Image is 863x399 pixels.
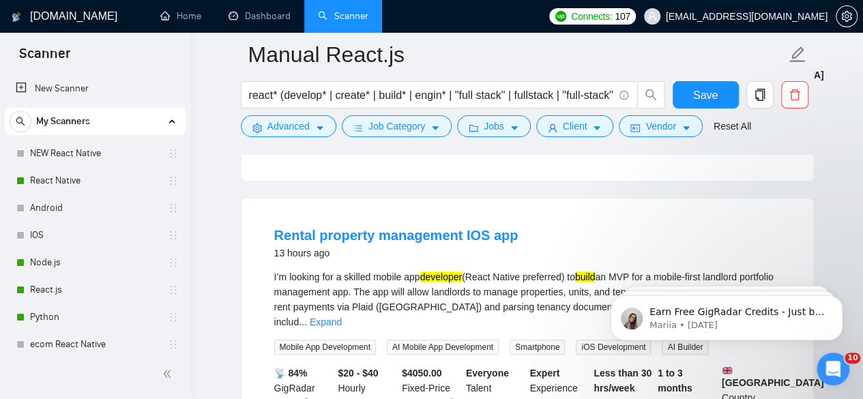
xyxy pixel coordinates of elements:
span: holder [168,203,179,213]
button: folderJobscaret-down [457,115,531,137]
b: Less than 30 hrs/week [594,368,652,394]
span: caret-down [592,123,602,133]
button: delete [781,81,808,108]
button: setting [836,5,858,27]
mark: build [575,271,596,282]
a: setting [836,11,858,22]
b: Everyone [466,368,509,379]
span: setting [252,123,262,133]
span: Client [563,119,587,134]
a: New Scanner [16,75,175,102]
a: Node.js [30,249,160,276]
span: idcard [630,123,640,133]
mark: developer [420,271,463,282]
span: ... [299,316,307,327]
span: copy [747,89,773,101]
span: My Scanners [36,108,90,135]
a: dashboardDashboard [229,10,291,22]
a: React.js [30,276,160,304]
span: holder [168,175,179,186]
span: 107 [615,9,630,24]
a: Python [30,304,160,331]
span: caret-down [510,123,519,133]
span: Save [693,87,718,104]
div: 13 hours ago [274,245,518,261]
b: 1 to 3 months [658,368,692,394]
a: homeHome [160,10,201,22]
span: Smartphone [510,340,565,355]
input: Scanner name... [248,38,786,72]
img: logo [12,6,21,28]
a: React Native [30,167,160,194]
a: IOS [30,222,160,249]
li: New Scanner [5,75,186,102]
span: setting [836,11,857,22]
span: holder [168,339,179,350]
b: [GEOGRAPHIC_DATA] [722,366,824,388]
button: idcardVendorcaret-down [619,115,702,137]
button: Save [673,81,739,108]
img: 🇬🇧 [722,366,732,375]
button: search [637,81,664,108]
span: search [638,89,664,101]
button: barsJob Categorycaret-down [342,115,452,137]
span: Mobile App Development [274,340,376,355]
span: holder [168,148,179,159]
span: caret-down [315,123,325,133]
span: Job Category [368,119,425,134]
span: holder [168,284,179,295]
span: edit [789,46,806,63]
iframe: Intercom live chat [817,353,849,385]
span: delete [782,89,808,101]
span: folder [469,123,478,133]
button: copy [746,81,774,108]
b: Expert [530,368,560,379]
span: holder [168,257,179,268]
span: user [647,12,657,21]
span: double-left [162,367,176,381]
span: 10 [845,353,860,364]
span: iOS Development [576,340,651,355]
b: $ 4050.00 [402,368,441,379]
img: upwork-logo.png [555,11,566,22]
span: Advanced [267,119,310,134]
button: userClientcaret-down [536,115,614,137]
a: Expand [310,316,342,327]
span: user [548,123,557,133]
span: caret-down [682,123,691,133]
span: bars [353,123,363,133]
button: settingAdvancedcaret-down [241,115,336,137]
span: holder [168,230,179,241]
span: Scanner [8,44,81,72]
span: search [10,117,31,126]
span: Vendor [645,119,675,134]
span: Connects: [571,9,612,24]
button: search [10,110,31,132]
a: Android [30,194,160,222]
span: caret-down [430,123,440,133]
a: Reset All [714,119,751,134]
span: AI Mobile App Development [387,340,499,355]
span: Jobs [484,119,504,134]
span: info-circle [619,91,628,100]
b: $20 - $40 [338,368,378,379]
a: ecom React Native [30,331,160,358]
div: I’m looking for a skilled mobile app (React Native preferred) to an MVP for a mobile-first landlo... [274,269,780,329]
a: searchScanner [318,10,368,22]
a: NEW React Native [30,140,160,167]
span: holder [168,312,179,323]
b: 📡 84% [274,368,308,379]
input: Search Freelance Jobs... [249,87,613,104]
iframe: Intercom notifications message [590,267,863,362]
a: Rental property management IOS app [274,228,518,243]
